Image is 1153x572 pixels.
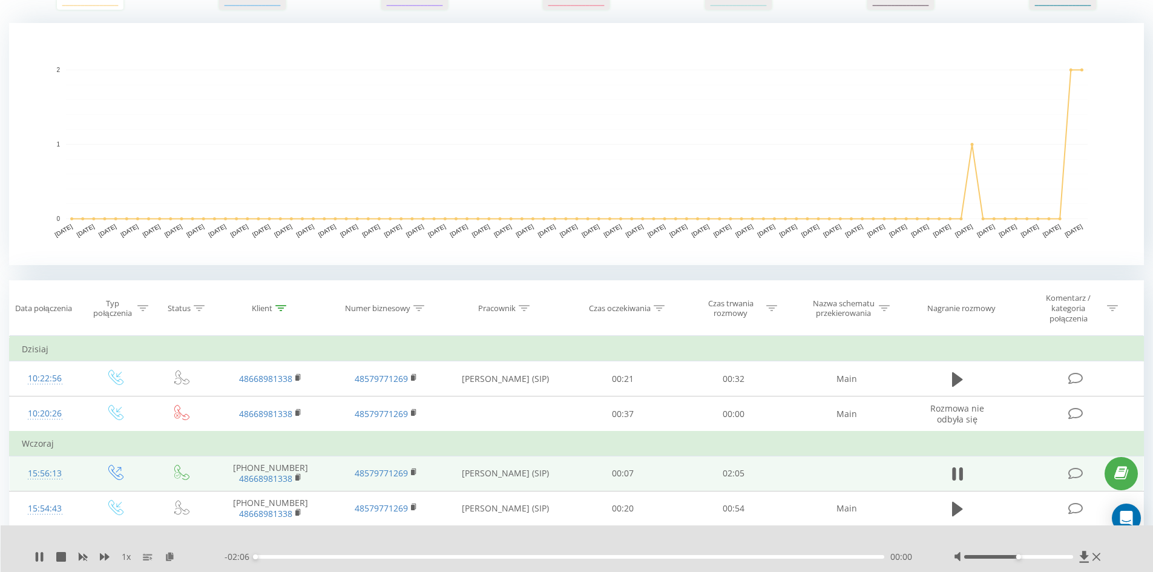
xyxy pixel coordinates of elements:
[119,223,139,238] text: [DATE]
[449,223,469,238] text: [DATE]
[97,223,117,238] text: [DATE]
[339,223,359,238] text: [DATE]
[678,396,789,432] td: 00:00
[678,491,789,527] td: 00:54
[251,223,271,238] text: [DATE]
[789,491,904,527] td: Main
[756,223,776,238] text: [DATE]
[712,223,732,238] text: [DATE]
[568,361,678,396] td: 00:21
[142,223,162,238] text: [DATE]
[345,303,410,314] div: Numer biznesowy
[225,551,255,563] span: - 02:06
[56,141,60,148] text: 1
[866,223,886,238] text: [DATE]
[559,223,579,238] text: [DATE]
[253,554,258,559] div: Accessibility label
[1020,223,1040,238] text: [DATE]
[625,223,645,238] text: [DATE]
[954,223,974,238] text: [DATE]
[9,23,1144,265] svg: A chart.
[478,303,516,314] div: Pracownik
[1063,223,1083,238] text: [DATE]
[10,432,1144,456] td: Wczoraj
[22,402,68,426] div: 10:20:26
[444,361,568,396] td: [PERSON_NAME] (SIP)
[691,223,711,238] text: [DATE]
[668,223,688,238] text: [DATE]
[91,298,134,319] div: Typ połączenia
[444,491,568,527] td: [PERSON_NAME] (SIP)
[273,223,293,238] text: [DATE]
[778,223,798,238] text: [DATE]
[10,337,1144,361] td: Dzisiaj
[22,367,68,390] div: 10:22:56
[811,298,876,319] div: Nazwa schematu przekierowania
[252,303,272,314] div: Klient
[239,373,292,384] a: 48668981338
[22,497,68,521] div: 15:54:43
[239,408,292,419] a: 48668981338
[229,223,249,238] text: [DATE]
[383,223,403,238] text: [DATE]
[927,303,996,314] div: Nagranie rozmowy
[930,403,984,425] span: Rozmowa nie odbyła się
[355,373,408,384] a: 48579771269
[493,223,513,238] text: [DATE]
[910,223,930,238] text: [DATE]
[568,491,678,527] td: 00:20
[1033,293,1104,324] div: Komentarz / kategoria połączenia
[361,223,381,238] text: [DATE]
[932,223,952,238] text: [DATE]
[844,223,864,238] text: [DATE]
[822,223,842,238] text: [DATE]
[239,508,292,519] a: 48668981338
[185,223,205,238] text: [DATE]
[295,223,315,238] text: [DATE]
[355,467,408,479] a: 48579771269
[678,456,789,491] td: 02:05
[76,223,96,238] text: [DATE]
[405,223,425,238] text: [DATE]
[603,223,623,238] text: [DATE]
[355,408,408,419] a: 48579771269
[122,551,131,563] span: 1 x
[888,223,908,238] text: [DATE]
[678,361,789,396] td: 00:32
[15,303,72,314] div: Data połączenia
[589,303,651,314] div: Czas oczekiwania
[56,215,60,222] text: 0
[163,223,183,238] text: [DATE]
[1016,554,1021,559] div: Accessibility label
[239,473,292,484] a: 48668981338
[998,223,1018,238] text: [DATE]
[56,67,60,73] text: 2
[355,502,408,514] a: 48579771269
[168,303,191,314] div: Status
[1112,504,1141,533] div: Open Intercom Messenger
[734,223,754,238] text: [DATE]
[976,223,996,238] text: [DATE]
[514,223,534,238] text: [DATE]
[789,396,904,432] td: Main
[471,223,491,238] text: [DATE]
[568,396,678,432] td: 00:37
[1042,223,1062,238] text: [DATE]
[213,456,328,491] td: [PHONE_NUMBER]
[568,456,678,491] td: 00:07
[444,456,568,491] td: [PERSON_NAME] (SIP)
[208,223,228,238] text: [DATE]
[698,298,763,319] div: Czas trwania rozmowy
[317,223,337,238] text: [DATE]
[890,551,912,563] span: 00:00
[54,223,74,238] text: [DATE]
[427,223,447,238] text: [DATE]
[789,361,904,396] td: Main
[646,223,666,238] text: [DATE]
[537,223,557,238] text: [DATE]
[213,491,328,527] td: [PHONE_NUMBER]
[580,223,600,238] text: [DATE]
[800,223,820,238] text: [DATE]
[22,462,68,485] div: 15:56:13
